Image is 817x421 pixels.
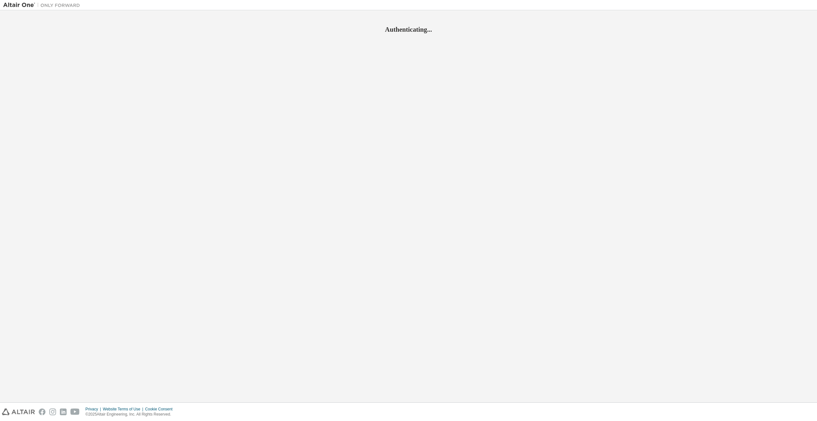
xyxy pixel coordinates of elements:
[3,25,814,34] h2: Authenticating...
[2,409,35,415] img: altair_logo.svg
[60,409,67,415] img: linkedin.svg
[39,409,45,415] img: facebook.svg
[85,407,103,412] div: Privacy
[49,409,56,415] img: instagram.svg
[70,409,80,415] img: youtube.svg
[3,2,83,8] img: Altair One
[145,407,176,412] div: Cookie Consent
[103,407,145,412] div: Website Terms of Use
[85,412,176,417] p: © 2025 Altair Engineering, Inc. All Rights Reserved.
